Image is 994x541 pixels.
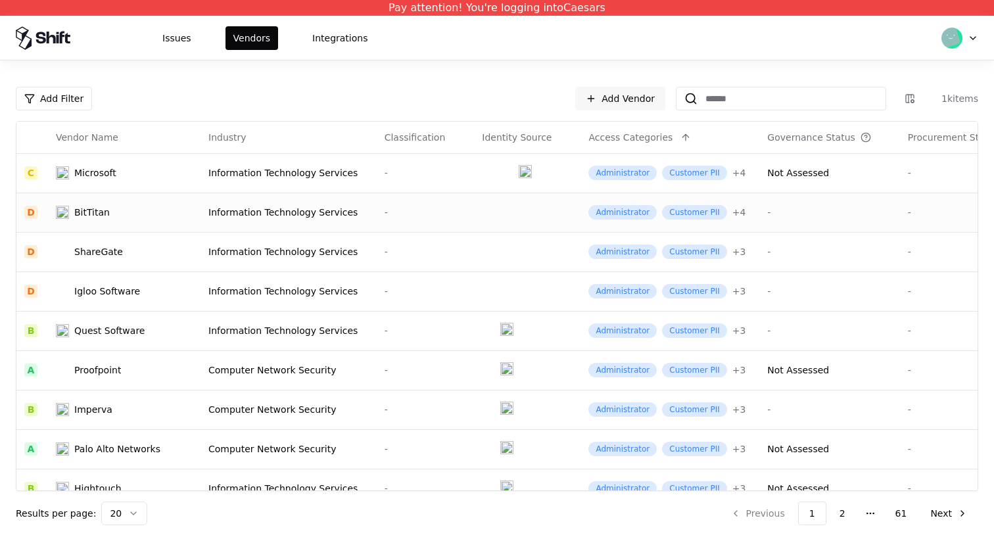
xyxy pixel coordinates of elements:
[385,403,467,416] div: -
[588,402,657,417] div: Administrator
[732,245,746,258] div: + 3
[767,245,892,258] div: -
[225,26,278,50] button: Vendors
[24,324,37,337] div: B
[500,441,513,454] img: okta.com
[208,403,369,416] div: Computer Network Security
[732,324,746,337] button: +3
[732,166,746,179] button: +4
[74,403,112,416] div: Imperva
[56,364,69,377] img: Proofpoint
[16,507,96,520] p: Results per page:
[588,166,657,180] div: Administrator
[482,283,495,296] img: entra.microsoft.com
[662,481,726,496] div: Customer PII
[732,166,746,179] div: + 4
[500,402,513,415] img: okta.com
[732,482,746,495] button: +3
[920,502,978,525] button: Next
[575,87,665,110] a: Add Vendor
[767,442,829,456] div: Not Assessed
[24,364,37,377] div: A
[732,364,746,377] button: +3
[767,482,829,495] div: Not Assessed
[24,442,37,456] div: A
[154,26,199,50] button: Issues
[24,166,37,179] div: C
[482,362,495,375] img: entra.microsoft.com
[798,502,826,525] button: 1
[662,442,726,456] div: Customer PII
[24,403,37,416] div: B
[208,482,369,495] div: Information Technology Services
[767,206,892,219] div: -
[662,402,726,417] div: Customer PII
[74,245,123,258] div: ShareGate
[767,364,829,377] div: Not Assessed
[482,441,495,454] img: entra.microsoft.com
[588,481,657,496] div: Administrator
[482,131,552,144] div: Identity Source
[24,206,37,219] div: D
[482,165,495,178] img: entra.microsoft.com
[16,87,92,110] button: Add Filter
[24,245,37,258] div: D
[926,92,978,105] div: 1k items
[56,442,69,456] img: Palo Alto Networks
[208,131,247,144] div: Industry
[385,245,467,258] div: -
[767,285,892,298] div: -
[208,285,369,298] div: Information Technology Services
[56,245,69,258] img: ShareGate
[56,482,69,495] img: Hightouch
[385,285,467,298] div: -
[500,481,513,494] img: okta.com
[56,206,69,219] img: BitTitan
[74,482,122,495] div: Hightouch
[74,324,145,337] div: Quest Software
[732,403,746,416] div: + 3
[732,442,746,456] button: +3
[208,166,369,179] div: Information Technology Services
[208,245,369,258] div: Information Technology Services
[588,131,673,144] div: Access Categories
[304,26,375,50] button: Integrations
[500,323,513,336] img: okta.com
[732,324,746,337] div: + 3
[519,165,532,178] img: okta.com
[385,324,467,337] div: -
[732,364,746,377] div: + 3
[74,285,140,298] div: Igloo Software
[56,403,69,416] img: Imperva
[24,285,37,298] div: D
[885,502,918,525] button: 61
[767,324,892,337] div: -
[385,206,467,219] div: -
[588,205,657,220] div: Administrator
[208,364,369,377] div: Computer Network Security
[385,131,446,144] div: Classification
[732,245,746,258] button: +3
[829,502,856,525] button: 2
[56,285,69,298] img: Igloo Software
[732,403,746,416] button: +3
[500,362,513,375] img: okta.com
[588,245,657,259] div: Administrator
[662,166,726,180] div: Customer PII
[500,165,513,178] img: microsoft365.com
[662,363,726,377] div: Customer PII
[662,284,726,298] div: Customer PII
[24,482,37,495] div: B
[732,482,746,495] div: + 3
[74,364,121,377] div: Proofpoint
[56,131,118,144] div: Vendor Name
[588,284,657,298] div: Administrator
[208,442,369,456] div: Computer Network Security
[662,205,726,220] div: Customer PII
[767,403,892,416] div: -
[662,245,726,259] div: Customer PII
[588,363,657,377] div: Administrator
[732,285,746,298] div: + 3
[482,244,495,257] img: entra.microsoft.com
[56,166,69,179] img: Microsoft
